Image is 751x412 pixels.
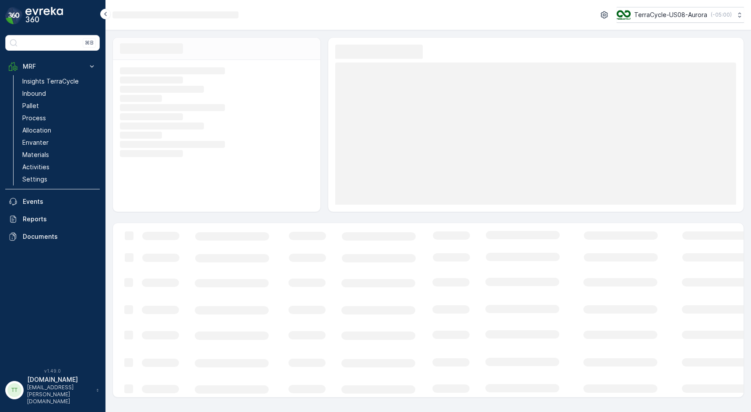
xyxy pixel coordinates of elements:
img: image_ci7OI47.png [617,10,631,20]
a: Events [5,193,100,210]
p: [EMAIL_ADDRESS][PERSON_NAME][DOMAIN_NAME] [27,384,92,405]
p: Settings [22,175,47,184]
a: Materials [19,149,100,161]
a: Inbound [19,87,100,100]
p: ( -05:00 ) [711,11,732,18]
a: Envanter [19,136,100,149]
a: Pallet [19,100,100,112]
p: Activities [22,163,49,171]
a: Reports [5,210,100,228]
a: Allocation [19,124,100,136]
span: v 1.49.0 [5,368,100,374]
p: Documents [23,232,96,241]
p: Pallet [22,101,39,110]
p: [DOMAIN_NAME] [27,375,92,384]
p: TerraCycle-US08-Aurora [634,10,707,19]
a: Process [19,112,100,124]
p: Inbound [22,89,46,98]
p: Envanter [22,138,49,147]
p: Insights TerraCycle [22,77,79,86]
p: Materials [22,150,49,159]
button: TT[DOMAIN_NAME][EMAIL_ADDRESS][PERSON_NAME][DOMAIN_NAME] [5,375,100,405]
a: Insights TerraCycle [19,75,100,87]
p: Allocation [22,126,51,135]
button: TerraCycle-US08-Aurora(-05:00) [617,7,744,23]
img: logo [5,7,23,24]
a: Activities [19,161,100,173]
p: Process [22,114,46,122]
p: MRF [23,62,82,71]
p: ⌘B [85,39,94,46]
a: Settings [19,173,100,185]
button: MRF [5,58,100,75]
a: Documents [5,228,100,245]
p: Events [23,197,96,206]
p: Reports [23,215,96,223]
div: TT [7,383,21,397]
img: logo_dark-DEwI_e13.png [25,7,63,24]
